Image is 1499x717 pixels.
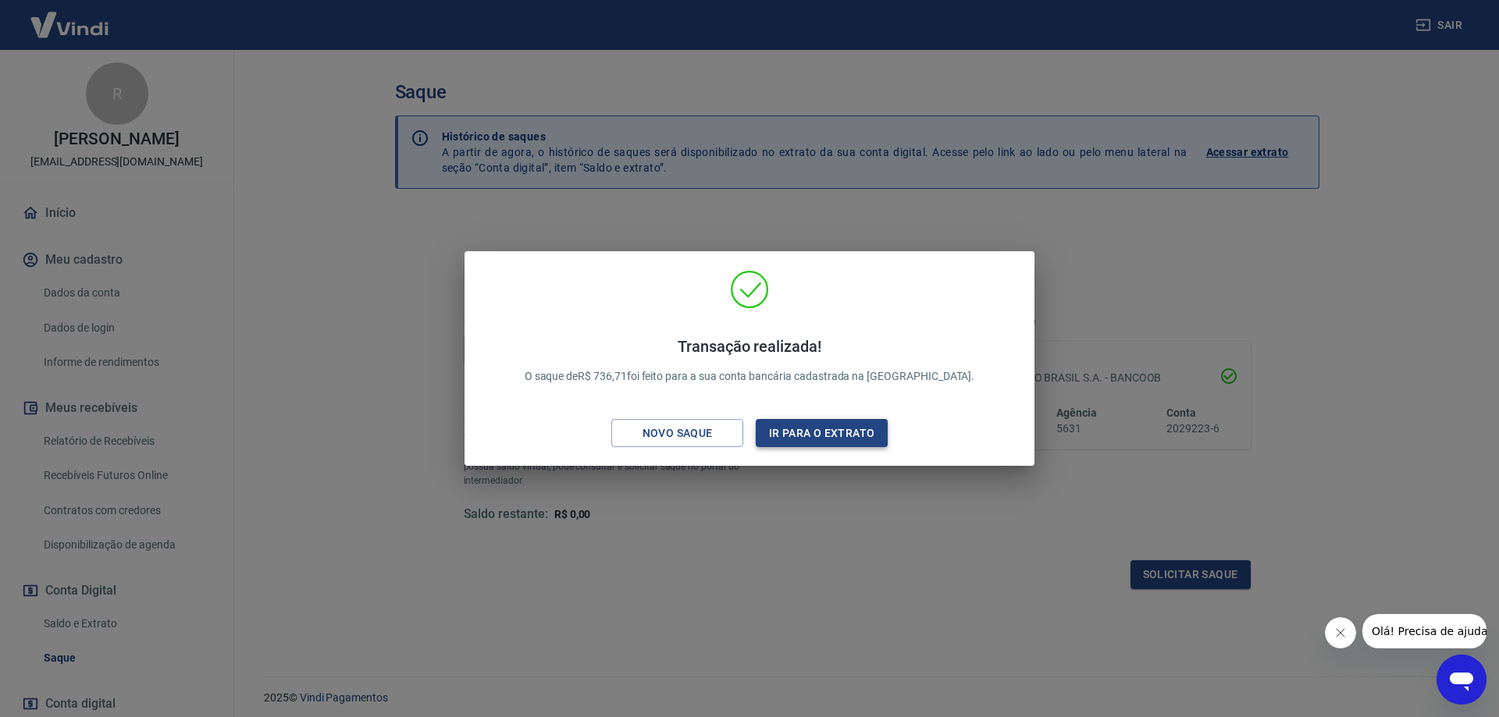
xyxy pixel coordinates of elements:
[624,424,732,443] div: Novo saque
[611,419,743,448] button: Novo saque
[525,337,975,356] h4: Transação realizada!
[525,337,975,385] p: O saque de R$ 736,71 foi feito para a sua conta bancária cadastrada na [GEOGRAPHIC_DATA].
[1325,617,1356,648] iframe: Fechar mensagem
[1362,614,1487,648] iframe: Mensagem da empresa
[756,419,888,448] button: Ir para o extrato
[9,11,131,23] span: Olá! Precisa de ajuda?
[1437,655,1487,705] iframe: Botão para abrir a janela de mensagens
